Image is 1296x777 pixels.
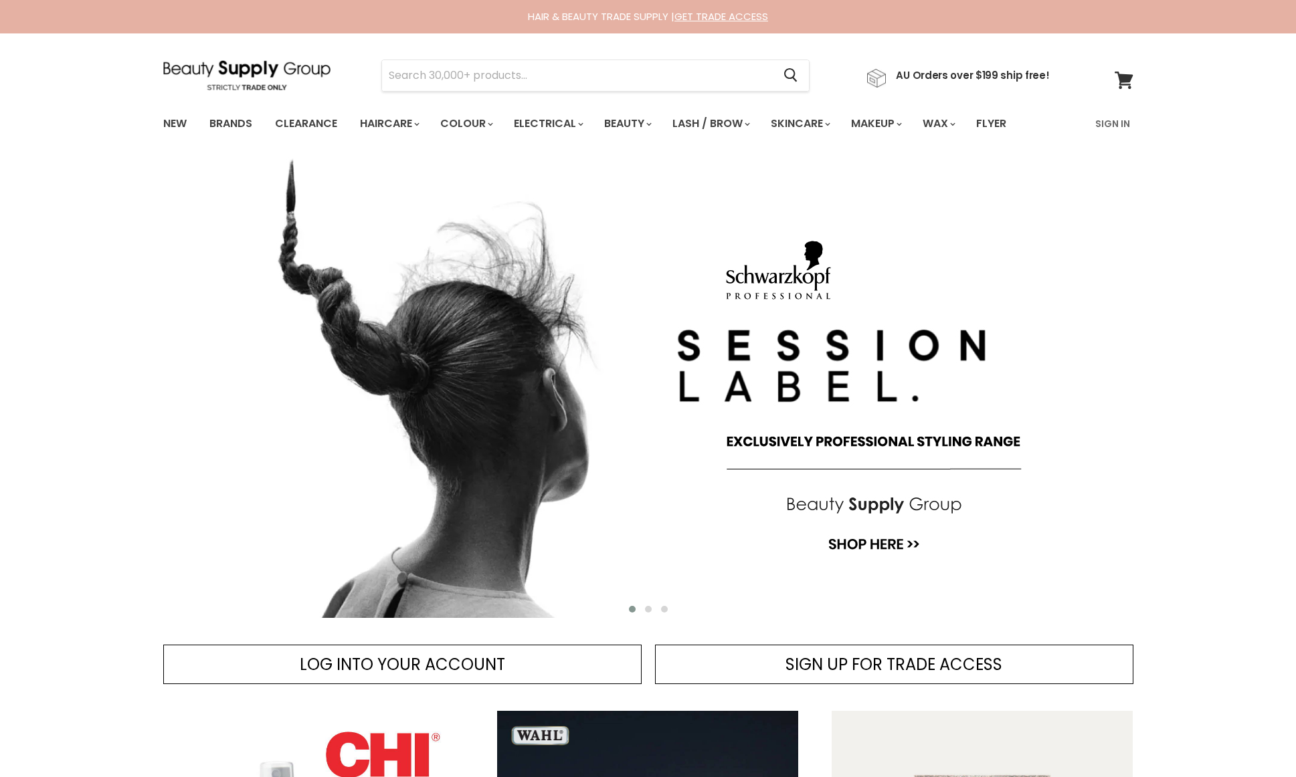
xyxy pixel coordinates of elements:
[430,110,501,138] a: Colour
[655,645,1133,685] a: SIGN UP FOR TRADE ACCESS
[153,110,197,138] a: New
[300,653,505,675] span: LOG INTO YOUR ACCOUNT
[1087,110,1138,138] a: Sign In
[1229,714,1283,764] iframe: Gorgias live chat messenger
[350,110,428,138] a: Haircare
[265,110,347,138] a: Clearance
[147,10,1150,23] div: HAIR & BEAUTY TRADE SUPPLY |
[785,653,1002,675] span: SIGN UP FOR TRADE ACCESS
[966,110,1016,138] a: Flyer
[153,104,1052,143] ul: Main menu
[163,645,642,685] a: LOG INTO YOUR ACCOUNT
[662,110,758,138] a: Lash / Brow
[382,60,773,91] input: Search
[761,110,838,138] a: Skincare
[381,60,810,92] form: Product
[913,110,963,138] a: Wax
[841,110,910,138] a: Makeup
[773,60,809,91] button: Search
[147,104,1150,143] nav: Main
[199,110,262,138] a: Brands
[504,110,591,138] a: Electrical
[594,110,660,138] a: Beauty
[674,9,768,23] a: GET TRADE ACCESS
